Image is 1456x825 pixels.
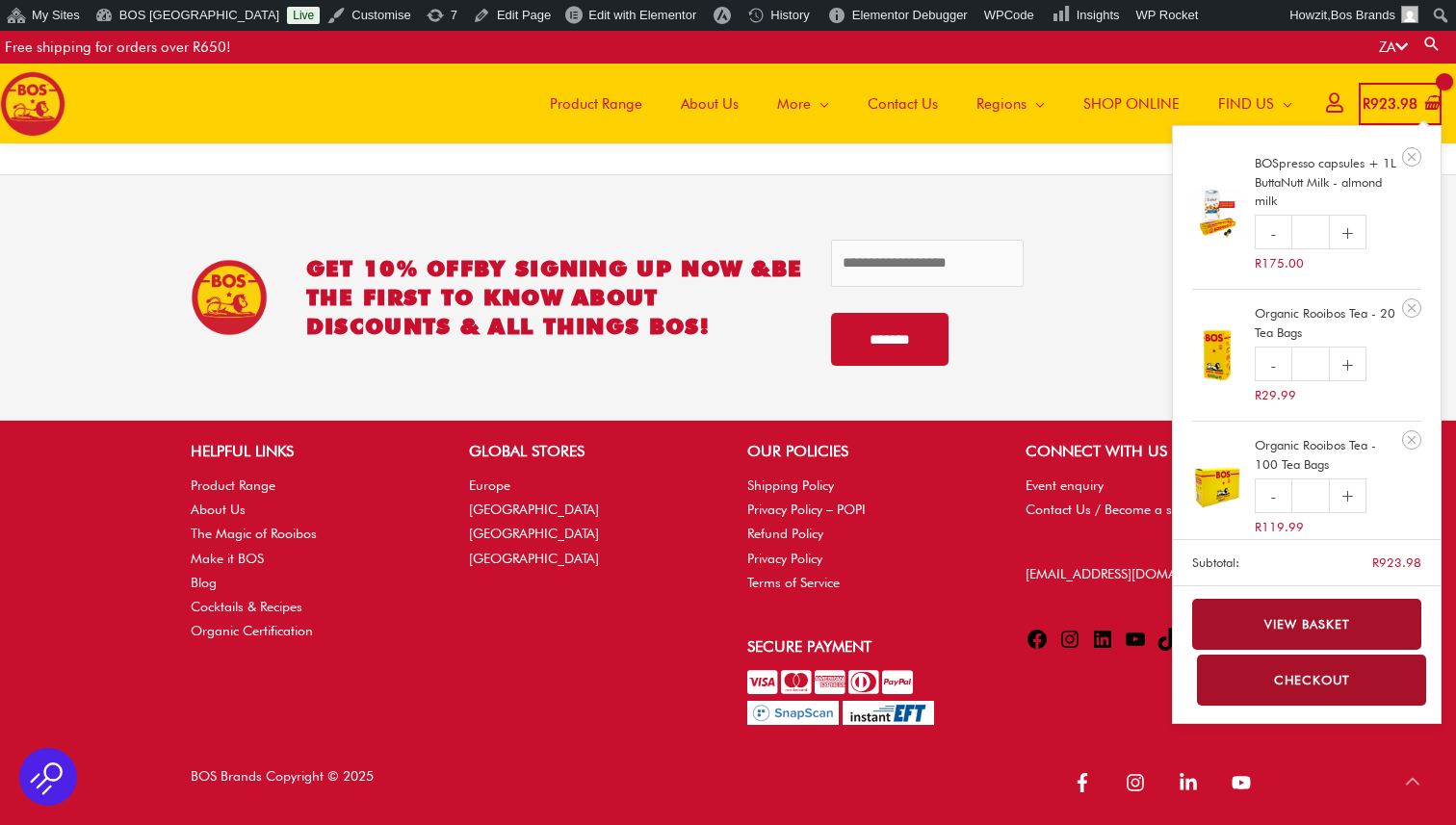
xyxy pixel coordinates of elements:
[1083,75,1180,133] span: SHOP ONLINE
[191,526,317,541] a: The Magic of Rooibos
[5,31,231,64] div: Free shipping for orders over R650!
[1291,215,1329,249] input: Product quantity
[1026,477,1104,493] a: Event enquiry
[1255,387,1261,402] span: R
[1422,35,1442,53] a: Search button
[1255,387,1296,402] bdi: 29.99
[1359,83,1442,126] a: View Shopping Cart, 4 items
[1291,347,1329,381] input: Product quantity
[758,64,848,143] a: More
[1116,763,1165,802] a: instagram
[1255,154,1398,211] a: BOSpresso capsules + 1L ButtaNutt Milk - almond milk
[469,502,599,517] a: [GEOGRAPHIC_DATA]
[306,254,803,341] h2: GET 10% OFF be the first to know about discounts & all things BOS!
[531,64,662,143] a: Product Range
[747,526,823,541] a: Refund Policy
[171,763,729,806] div: BOS Brands Copyright © 2025
[1255,519,1304,534] bdi: 119.99
[1192,329,1243,380] img: BOS organic rooibos tea 20 tea bags
[777,75,811,133] span: More
[1077,8,1120,22] span: Insights
[1218,75,1274,133] span: FIND US
[191,599,302,614] a: Cocktails & Recipes
[550,75,642,133] span: Product Range
[747,635,987,658] h2: Secure Payment
[747,477,834,493] a: Shipping Policy
[191,551,264,566] a: Make it BOS
[1192,189,1243,240] img: bospresso capsules + 1l buttanutt milk
[1372,554,1421,570] bdi: 923.98
[1197,655,1427,706] a: Checkout
[191,502,246,517] a: About Us
[1026,502,1209,517] a: Contact Us / Become a stockist
[469,440,709,463] h2: GLOBAL STORES
[191,440,430,463] h2: HELPFUL LINKS
[1255,304,1398,342] a: Organic Rooibos Tea - 20 Tea Bags
[516,64,1312,143] nav: Site Navigation
[191,474,430,643] nav: HELPFUL LINKS
[474,255,771,281] span: BY SIGNING UP NOW &
[191,623,313,638] a: Organic Certification
[469,526,599,541] a: [GEOGRAPHIC_DATA]
[1192,599,1422,650] a: View basket
[1363,95,1370,113] span: R
[848,64,957,143] a: Contact Us
[1222,763,1266,802] a: youtube
[747,575,840,590] a: Terms of Service
[1330,478,1366,513] a: +
[747,440,987,463] h2: OUR POLICIES
[1255,478,1291,513] a: -
[469,551,599,566] a: [GEOGRAPHIC_DATA]
[1169,763,1218,802] a: linkedin-in
[1255,255,1261,271] span: R
[843,701,934,725] img: Pay with InstantEFT
[191,259,268,336] img: BOS Ice Tea
[1255,215,1291,249] a: -
[1192,461,1243,512] img: Organic Rooibos Tea - 100 Tea Bags
[1330,215,1366,249] a: +
[747,701,839,725] img: Pay with SnapScan
[976,75,1027,133] span: Regions
[1363,95,1417,113] bdi: 923.98
[747,551,822,566] a: Privacy Policy
[1064,64,1199,143] a: SHOP ONLINE
[469,477,510,493] a: Europe
[1026,566,1239,581] a: [EMAIL_ADDRESS][DOMAIN_NAME]
[1331,8,1395,22] span: Bos Brands
[681,75,739,133] span: About Us
[588,8,696,22] span: Edit with Elementor
[1402,147,1421,167] a: Remove BOSpresso capsules + 1L ButtaNutt Milk - almond milk from cart
[1291,478,1329,513] input: Product quantity
[1026,440,1265,463] h2: CONNECT WITH US
[1402,430,1421,450] a: Remove Organic Rooibos Tea - 100 Tea Bags from cart
[1379,39,1408,56] a: ZA
[1063,763,1112,802] a: facebook-f
[1026,474,1265,522] nav: CONNECT WITH US
[191,477,275,493] a: Product Range
[191,575,217,590] a: Blog
[868,75,938,133] span: Contact Us
[662,64,758,143] a: About Us
[469,474,709,571] nav: GLOBAL STORES
[1192,553,1284,573] strong: Subtotal:
[287,7,320,24] a: Live
[957,64,1064,143] a: Regions
[1255,519,1261,534] span: R
[1255,255,1304,271] bdi: 175.00
[1372,554,1379,570] span: R
[1255,436,1398,474] a: Organic Rooibos Tea - 100 Tea Bags
[1330,347,1366,381] a: +
[747,474,987,595] nav: OUR POLICIES
[1255,347,1291,381] a: -
[747,502,866,517] a: Privacy Policy – POPI
[1402,298,1421,318] a: Remove Organic Rooibos Tea - 20 Tea Bags from cart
